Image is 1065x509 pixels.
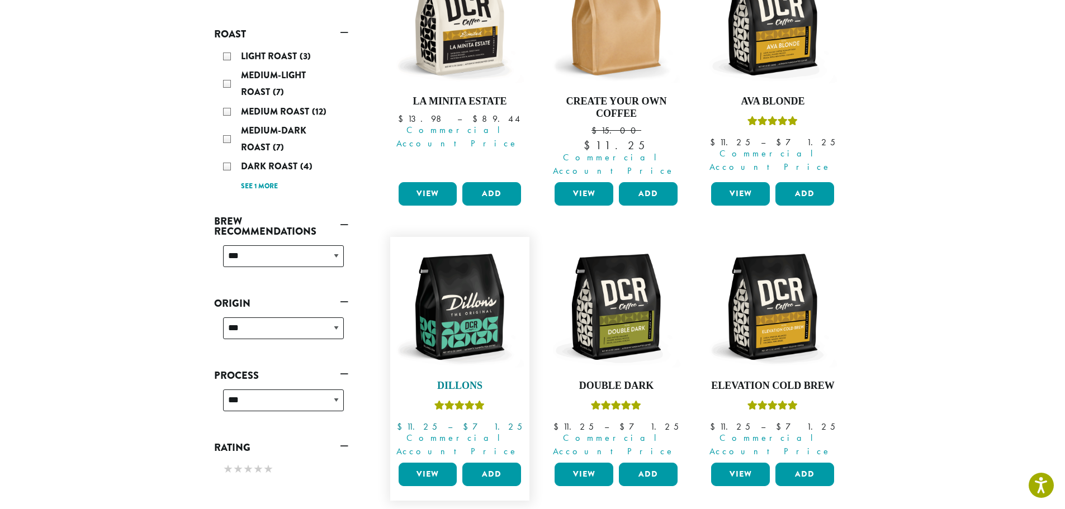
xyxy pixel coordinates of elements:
[711,463,770,486] a: View
[312,105,326,118] span: (12)
[553,421,594,432] bdi: 11.25
[214,294,348,313] a: Origin
[552,242,680,458] a: Double DarkRated 4.50 out of 5 Commercial Account Price
[214,44,348,198] div: Roast
[761,136,765,148] span: –
[710,136,720,148] span: $
[555,463,613,486] a: View
[591,125,601,136] span: $
[241,181,278,192] a: See 1 more
[619,421,629,432] span: $
[463,421,472,432] span: $
[552,96,680,120] h4: Create Your Own Coffee
[552,242,680,371] img: DCR-12oz-Double-Dark-Stock-scaled.png
[547,431,680,458] span: Commercial Account Price
[391,123,524,150] span: Commercial Account Price
[300,50,311,63] span: (3)
[553,421,563,432] span: $
[591,399,641,416] div: Rated 4.50 out of 5
[547,151,680,178] span: Commercial Account Price
[462,463,521,486] button: Add
[711,182,770,206] a: View
[434,399,485,416] div: Rated 5.00 out of 5
[472,113,482,125] span: $
[604,421,609,432] span: –
[463,421,522,432] bdi: 71.25
[775,463,834,486] button: Add
[399,182,457,206] a: View
[241,160,300,173] span: Dark Roast
[300,160,313,173] span: (4)
[273,85,284,98] span: (7)
[214,385,348,425] div: Process
[214,25,348,44] a: Roast
[399,463,457,486] a: View
[396,242,524,458] a: DillonsRated 5.00 out of 5 Commercial Account Price
[710,421,750,432] bdi: 11.25
[263,461,273,477] span: ★
[462,182,521,206] button: Add
[214,457,348,483] div: Rating
[397,421,406,432] span: $
[710,421,720,432] span: $
[253,461,263,477] span: ★
[555,182,613,206] a: View
[396,96,524,108] h4: La Minita Estate
[710,136,750,148] bdi: 11.25
[775,182,834,206] button: Add
[776,421,835,432] bdi: 71.25
[472,113,522,125] bdi: 89.44
[708,380,837,392] h4: Elevation Cold Brew
[619,182,678,206] button: Add
[584,138,595,153] span: $
[243,461,253,477] span: ★
[761,421,765,432] span: –
[708,242,837,458] a: Elevation Cold BrewRated 5.00 out of 5 Commercial Account Price
[391,431,524,458] span: Commercial Account Price
[241,69,306,98] span: Medium-Light Roast
[214,241,348,280] div: Brew Recommendations
[457,113,462,125] span: –
[448,421,452,432] span: –
[223,461,233,477] span: ★
[776,421,785,432] span: $
[619,463,678,486] button: Add
[233,461,243,477] span: ★
[747,115,798,131] div: Rated 5.00 out of 5
[747,399,798,416] div: Rated 5.00 out of 5
[214,366,348,385] a: Process
[241,124,306,154] span: Medium-Dark Roast
[395,242,524,371] img: DCR-12oz-Dillons-Stock-scaled.png
[704,147,837,174] span: Commercial Account Price
[398,113,408,125] span: $
[591,125,641,136] bdi: 15.00
[552,380,680,392] h4: Double Dark
[776,136,835,148] bdi: 71.25
[776,136,785,148] span: $
[398,113,447,125] bdi: 13.98
[704,431,837,458] span: Commercial Account Price
[241,105,312,118] span: Medium Roast
[584,138,649,153] bdi: 11.25
[214,313,348,353] div: Origin
[619,421,679,432] bdi: 71.25
[708,242,837,371] img: DCR-12oz-Elevation-Cold-Brew-Stock-scaled.png
[214,438,348,457] a: Rating
[708,96,837,108] h4: Ava Blonde
[241,50,300,63] span: Light Roast
[273,141,284,154] span: (7)
[397,421,437,432] bdi: 11.25
[214,212,348,241] a: Brew Recommendations
[396,380,524,392] h4: Dillons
